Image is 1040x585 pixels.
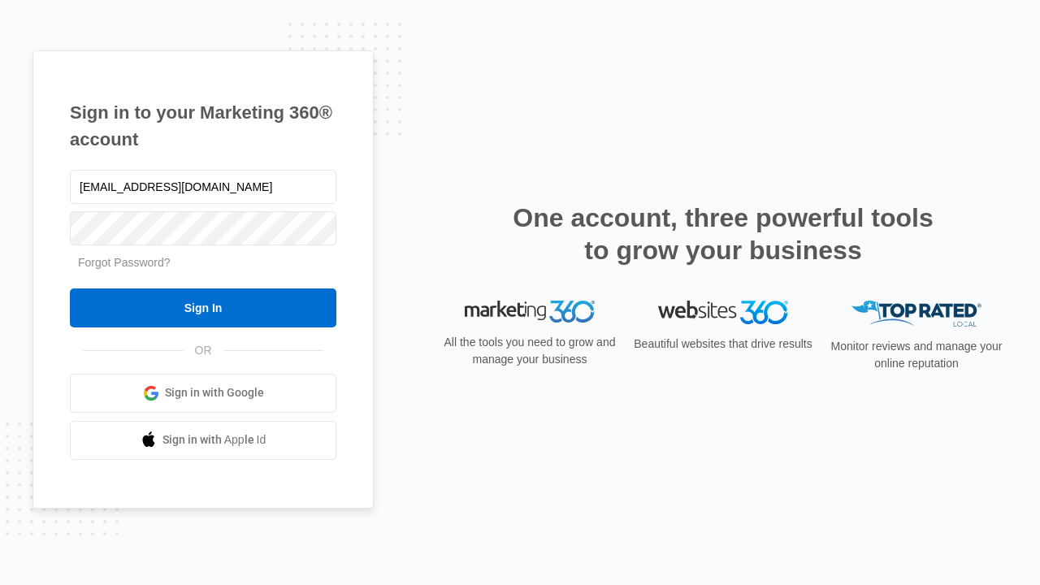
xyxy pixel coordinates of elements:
[658,301,788,324] img: Websites 360
[70,99,336,153] h1: Sign in to your Marketing 360® account
[70,288,336,327] input: Sign In
[851,301,981,327] img: Top Rated Local
[70,170,336,204] input: Email
[78,256,171,269] a: Forgot Password?
[508,201,938,266] h2: One account, three powerful tools to grow your business
[70,421,336,460] a: Sign in with Apple Id
[825,338,1007,372] p: Monitor reviews and manage your online reputation
[439,334,621,368] p: All the tools you need to grow and manage your business
[184,342,223,359] span: OR
[465,301,595,323] img: Marketing 360
[165,384,264,401] span: Sign in with Google
[162,431,266,448] span: Sign in with Apple Id
[632,336,814,353] p: Beautiful websites that drive results
[70,374,336,413] a: Sign in with Google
